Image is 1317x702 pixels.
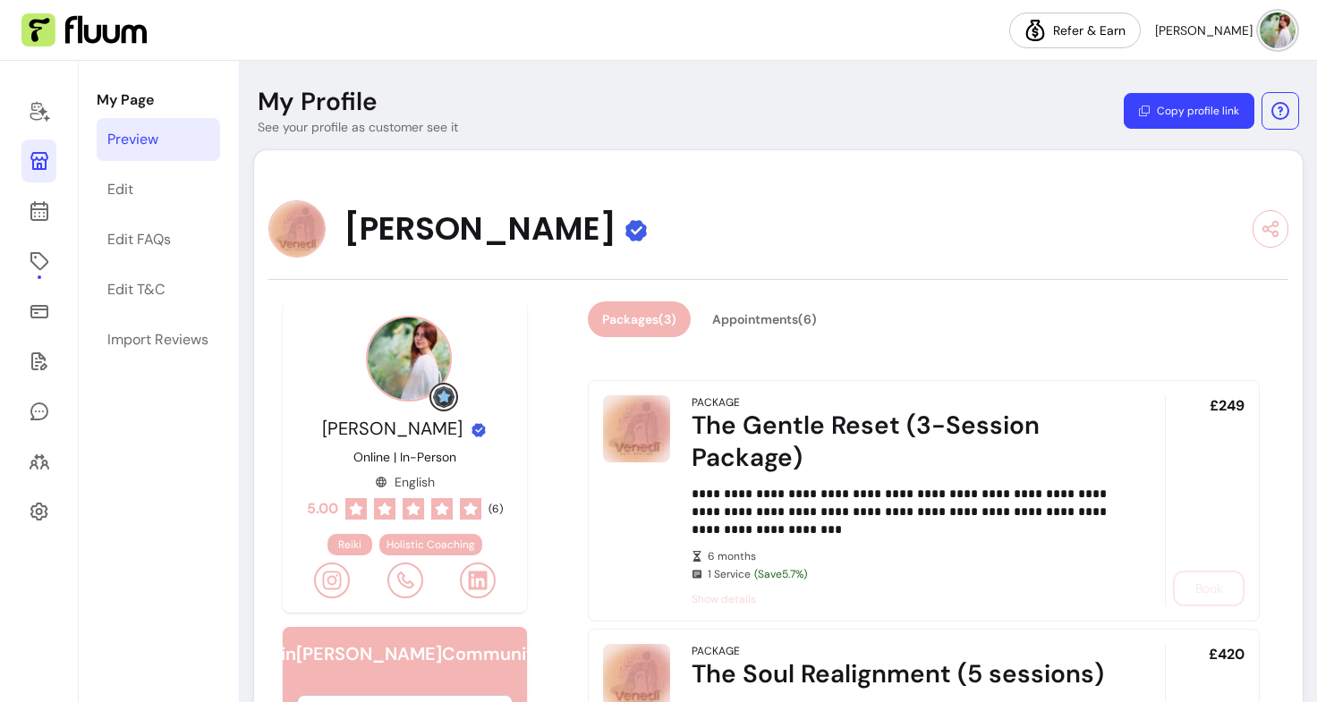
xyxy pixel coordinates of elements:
[754,567,807,581] span: (Save 5.7 %)
[107,229,171,250] div: Edit FAQs
[268,200,326,258] img: Provider image
[21,140,56,182] a: My Page
[107,329,208,351] div: Import Reviews
[97,118,220,161] a: Preview
[21,340,56,383] a: Forms
[97,168,220,211] a: Edit
[21,390,56,433] a: My Messages
[692,658,1115,690] div: The Soul Realignment (5 sessions)
[387,537,475,552] span: Holistic Coaching
[258,118,458,136] p: See your profile as customer see it
[97,268,220,311] a: Edit T&C
[708,567,1115,581] span: 1 Service
[338,537,361,552] span: Reiki
[21,190,56,233] a: Calendar
[692,592,1115,606] span: Show details
[21,13,147,47] img: Fluum Logo
[603,395,670,462] img: The Gentle Reset (3-Session Package)
[353,448,456,466] p: Online | In-Person
[107,279,165,300] div: Edit T&C
[692,410,1115,474] div: The Gentle Reset (3-Session Package)
[375,473,435,491] div: English
[21,490,56,533] a: Settings
[1260,13,1296,48] img: avatar
[107,129,158,150] div: Preview
[97,318,220,361] a: Import Reviews
[692,395,740,410] div: Package
[97,89,220,111] p: My Page
[260,641,549,666] h6: Join [PERSON_NAME] Community!
[21,89,56,132] a: Home
[21,440,56,483] a: Clients
[107,179,133,200] div: Edit
[344,211,616,247] span: [PERSON_NAME]
[433,386,455,408] img: Grow
[21,240,56,283] a: Offerings
[307,498,338,520] span: 5.00
[1155,13,1296,48] button: avatar[PERSON_NAME]
[1009,13,1141,48] a: Refer & Earn
[708,549,1115,563] span: 6 months
[692,644,740,658] div: Package
[258,86,378,118] p: My Profile
[489,502,503,516] span: ( 6 )
[1155,21,1253,39] span: [PERSON_NAME]
[366,316,452,402] img: Provider image
[21,290,56,333] a: Sales
[97,218,220,261] a: Edit FAQs
[588,301,691,337] button: Packages(3)
[1165,395,1245,606] div: £249
[322,417,463,440] span: [PERSON_NAME]
[698,301,831,337] button: Appointments(6)
[1124,93,1254,129] button: Copy profile link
